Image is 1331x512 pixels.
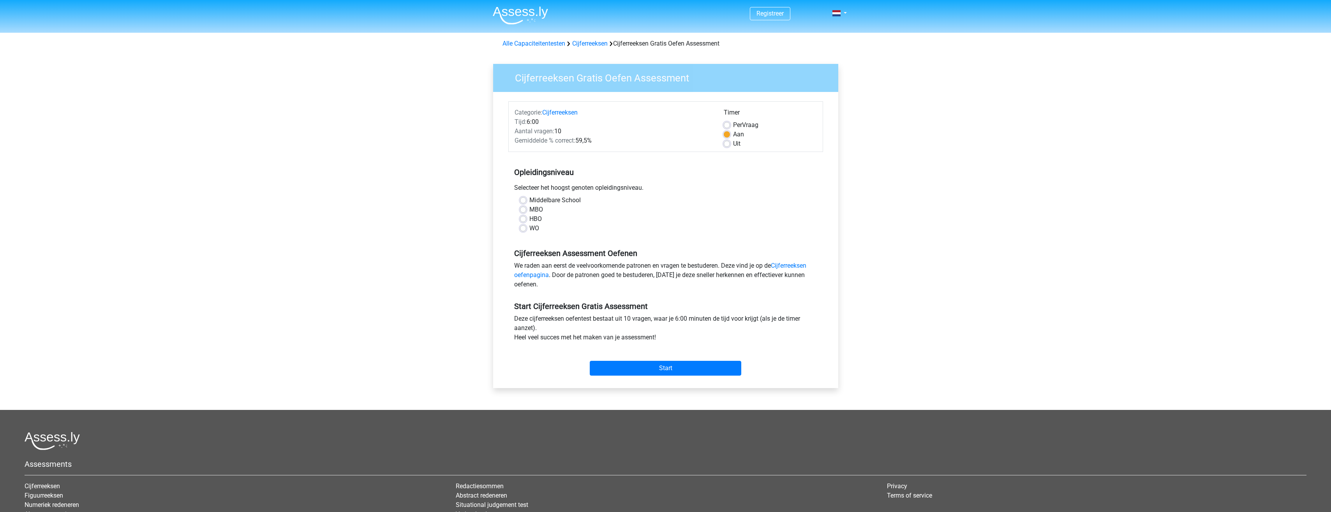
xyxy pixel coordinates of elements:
[756,10,784,17] a: Registreer
[25,482,60,490] a: Cijferreeksen
[25,501,79,508] a: Numeriek redeneren
[25,459,1306,469] h5: Assessments
[515,109,542,116] span: Categorie:
[733,121,742,129] span: Per
[456,492,507,499] a: Abstract redeneren
[887,492,932,499] a: Terms of service
[506,69,832,84] h3: Cijferreeksen Gratis Oefen Assessment
[25,492,63,499] a: Figuurreeksen
[733,120,758,130] label: Vraag
[515,118,527,125] span: Tijd:
[502,40,565,47] a: Alle Capaciteitentesten
[515,137,575,144] span: Gemiddelde % correct:
[529,205,543,214] label: MBO
[508,261,823,292] div: We raden aan eerst de veelvoorkomende patronen en vragen te bestuderen. Deze vind je op de . Door...
[509,127,718,136] div: 10
[514,249,817,258] h5: Cijferreeksen Assessment Oefenen
[733,130,744,139] label: Aan
[508,314,823,345] div: Deze cijferreeksen oefentest bestaat uit 10 vragen, waar je 6:00 minuten de tijd voor krijgt (als...
[733,139,740,148] label: Uit
[499,39,832,48] div: Cijferreeksen Gratis Oefen Assessment
[529,224,539,233] label: WO
[456,501,528,508] a: Situational judgement test
[508,183,823,196] div: Selecteer het hoogst genoten opleidingsniveau.
[529,214,542,224] label: HBO
[572,40,608,47] a: Cijferreeksen
[456,482,504,490] a: Redactiesommen
[542,109,578,116] a: Cijferreeksen
[590,361,741,376] input: Start
[514,302,817,311] h5: Start Cijferreeksen Gratis Assessment
[25,432,80,450] img: Assessly logo
[529,196,581,205] label: Middelbare School
[509,136,718,145] div: 59,5%
[724,108,817,120] div: Timer
[514,164,817,180] h5: Opleidingsniveau
[887,482,907,490] a: Privacy
[515,127,554,135] span: Aantal vragen:
[509,117,718,127] div: 6:00
[493,6,548,25] img: Assessly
